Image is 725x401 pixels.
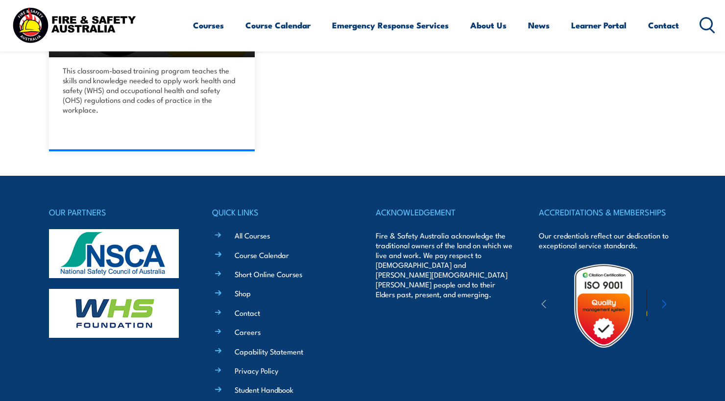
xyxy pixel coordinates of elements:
a: Learner Portal [571,12,627,38]
a: About Us [470,12,507,38]
a: Student Handbook [235,384,293,395]
a: Contact [235,307,260,318]
a: Course Calendar [235,250,289,260]
a: All Courses [235,230,270,240]
a: Capability Statement [235,346,303,356]
a: Course Calendar [245,12,311,38]
p: Our credentials reflect our dedication to exceptional service standards. [539,231,676,250]
h4: QUICK LINKS [212,205,349,219]
a: Privacy Policy [235,365,278,376]
a: Emergency Response Services [332,12,449,38]
a: Short Online Courses [235,269,302,279]
a: Courses [193,12,224,38]
img: whs-logo-footer [49,289,179,338]
h4: ACKNOWLEDGEMENT [376,205,513,219]
a: Careers [235,327,261,337]
a: News [528,12,550,38]
a: Shop [235,288,251,298]
p: Fire & Safety Australia acknowledge the traditional owners of the land on which we live and work.... [376,231,513,299]
h4: OUR PARTNERS [49,205,186,219]
img: nsca-logo-footer [49,229,179,278]
img: Untitled design (19) [561,263,647,349]
h4: ACCREDITATIONS & MEMBERSHIPS [539,205,676,219]
p: This classroom-based training program teaches the skills and knowledge needed to apply work healt... [63,66,238,115]
a: Contact [648,12,679,38]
